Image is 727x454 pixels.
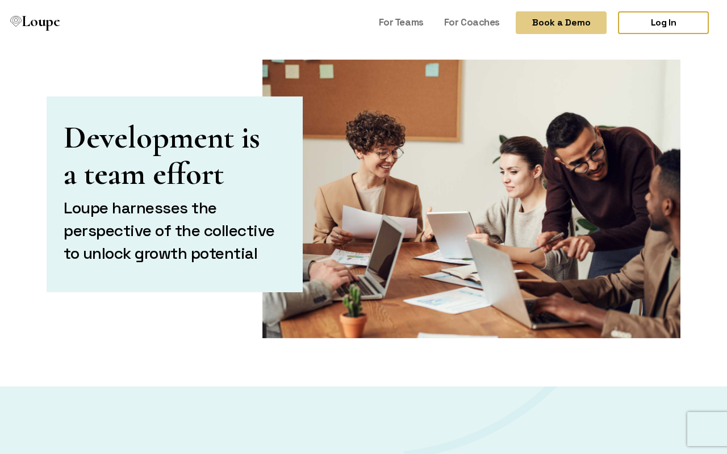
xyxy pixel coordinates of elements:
h2: Loupe harnesses the perspective of the collective to unlock growth potential [64,196,277,265]
img: Loupe Logo [10,16,22,27]
a: Loupe [7,11,64,35]
img: Teams Promo [262,60,680,338]
h1: Development is a team effort [64,119,277,192]
a: For Coaches [440,11,504,33]
a: For Teams [374,11,428,33]
a: Log In [618,11,709,34]
button: Book a Demo [516,11,607,34]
